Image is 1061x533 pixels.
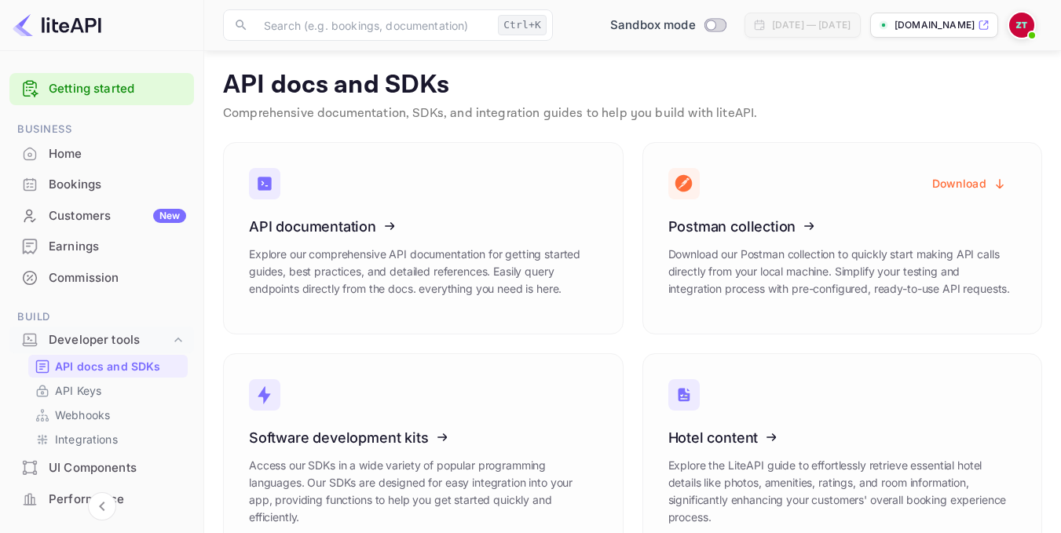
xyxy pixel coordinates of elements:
div: Commission [49,269,186,287]
div: Customers [49,207,186,225]
p: [DOMAIN_NAME] [895,18,975,32]
a: API docs and SDKs [35,358,181,374]
button: Download [923,168,1016,199]
div: New [153,209,186,223]
h3: Hotel content [668,429,1017,446]
div: Switch to Production mode [604,16,732,35]
a: UI Components [9,453,194,482]
div: Home [9,139,194,170]
div: API Keys [28,379,188,402]
div: UI Components [49,459,186,477]
div: Bookings [49,176,186,194]
div: Webhooks [28,403,188,426]
p: Comprehensive documentation, SDKs, and integration guides to help you build with liteAPI. [223,104,1042,123]
button: Collapse navigation [88,492,116,520]
a: CustomersNew [9,201,194,230]
a: Integrations [35,431,181,447]
p: Explore the LiteAPI guide to effortlessly retrieve essential hotel details like photos, amenities... [668,457,1017,526]
h3: Software development kits [249,429,598,446]
div: CustomersNew [9,201,194,232]
p: API docs and SDKs [55,358,161,374]
p: API Keys [55,382,101,399]
a: Earnings [9,232,194,261]
h3: API documentation [249,218,598,235]
span: Business [9,121,194,138]
div: Developer tools [49,331,170,349]
div: Home [49,145,186,163]
p: Download our Postman collection to quickly start making API calls directly from your local machin... [668,246,1017,298]
a: API Keys [35,382,181,399]
p: Explore our comprehensive API documentation for getting started guides, best practices, and detai... [249,246,598,298]
p: Webhooks [55,407,110,423]
div: UI Components [9,453,194,484]
div: Earnings [49,238,186,256]
a: Home [9,139,194,168]
div: Performance [9,484,194,515]
img: Zafer Tepe [1009,13,1034,38]
a: Getting started [49,80,186,98]
span: Build [9,308,194,326]
p: Access our SDKs in a wide variety of popular programming languages. Our SDKs are designed for eas... [249,457,598,526]
input: Search (e.g. bookings, documentation) [254,9,492,41]
div: Bookings [9,170,194,200]
div: [DATE] — [DATE] [772,18,851,32]
div: Developer tools [9,327,194,354]
p: Integrations [55,431,118,447]
span: Sandbox mode [610,16,696,35]
p: API docs and SDKs [223,70,1042,101]
div: Commission [9,263,194,294]
a: Commission [9,263,194,292]
div: Earnings [9,232,194,262]
h3: Postman collection [668,218,1017,235]
a: Bookings [9,170,194,199]
div: Ctrl+K [498,15,547,35]
div: Performance [49,491,186,509]
img: LiteAPI logo [13,13,101,38]
div: Integrations [28,428,188,451]
div: API docs and SDKs [28,355,188,378]
a: Performance [9,484,194,513]
a: API documentationExplore our comprehensive API documentation for getting started guides, best pra... [223,142,624,334]
a: Webhooks [35,407,181,423]
div: Getting started [9,73,194,105]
